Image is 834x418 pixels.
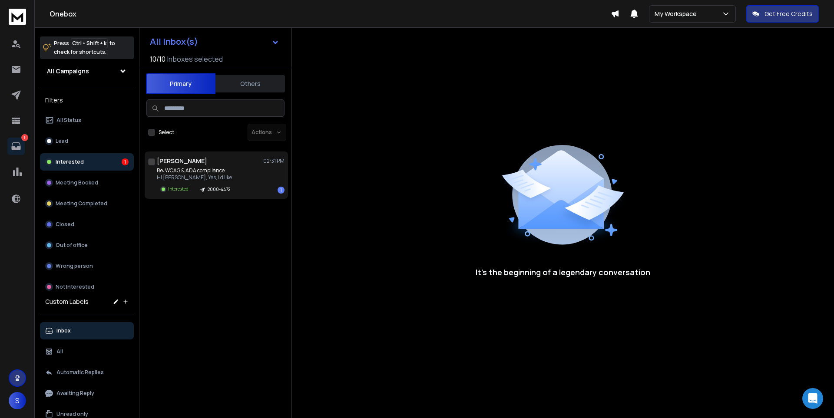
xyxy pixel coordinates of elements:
p: It’s the beginning of a legendary conversation [476,266,650,278]
p: Inbox [56,327,71,334]
p: Meeting Completed [56,200,107,207]
p: Wrong person [56,263,93,270]
button: S [9,392,26,409]
p: Automatic Replies [56,369,104,376]
span: 10 / 10 [150,54,165,64]
button: Closed [40,216,134,233]
p: All Status [56,117,81,124]
button: Get Free Credits [746,5,819,23]
button: Wrong person [40,257,134,275]
button: Automatic Replies [40,364,134,381]
h1: [PERSON_NAME] [157,157,207,165]
button: Out of office [40,237,134,254]
p: Out of office [56,242,88,249]
h1: All Campaigns [47,67,89,76]
p: Get Free Credits [764,10,813,18]
img: logo [9,9,26,25]
p: Hi [PERSON_NAME], Yes, I'd like [157,174,235,181]
p: Interested [168,186,189,192]
p: Not Interested [56,283,94,290]
h3: Custom Labels [45,297,89,306]
button: Primary [146,73,215,94]
button: Others [215,74,285,93]
h1: All Inbox(s) [150,37,198,46]
div: 1 [122,158,129,165]
div: 1 [278,187,285,194]
span: Ctrl + Shift + k [71,38,108,48]
p: Interested [56,158,84,165]
div: Open Intercom Messenger [802,388,823,409]
p: My Workspace [655,10,700,18]
p: Press to check for shortcuts. [54,39,115,56]
label: Select [159,129,174,136]
p: Unread only [56,411,88,418]
p: Awaiting Reply [56,390,94,397]
button: Inbox [40,322,134,339]
button: Interested1 [40,153,134,171]
button: All Campaigns [40,63,134,80]
button: All Inbox(s) [143,33,286,50]
h1: Onebox [50,9,611,19]
p: Closed [56,221,74,228]
p: 1 [21,134,28,141]
button: Lead [40,132,134,150]
button: Meeting Completed [40,195,134,212]
p: 2000-4472 [208,186,230,193]
h3: Inboxes selected [167,54,223,64]
button: All Status [40,112,134,129]
p: All [56,348,63,355]
button: All [40,343,134,360]
p: Meeting Booked [56,179,98,186]
h3: Filters [40,94,134,106]
button: Meeting Booked [40,174,134,191]
p: Lead [56,138,68,145]
button: Awaiting Reply [40,385,134,402]
a: 1 [7,138,25,155]
p: 02:31 PM [263,158,285,165]
button: Not Interested [40,278,134,296]
p: Re: WCAG & ADA compliance [157,167,235,174]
